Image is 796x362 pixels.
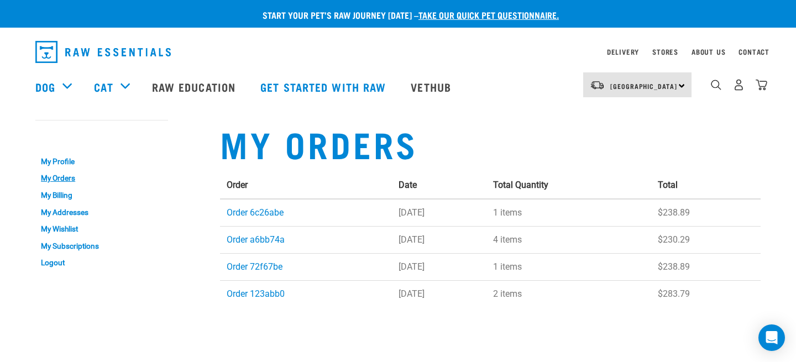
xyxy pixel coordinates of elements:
[35,170,168,187] a: My Orders
[35,221,168,238] a: My Wishlist
[35,78,55,95] a: Dog
[392,199,486,227] td: [DATE]
[27,36,769,67] nav: dropdown navigation
[220,172,392,199] th: Order
[392,172,486,199] th: Date
[486,226,652,253] td: 4 items
[652,50,678,54] a: Stores
[220,123,761,163] h1: My Orders
[607,50,639,54] a: Delivery
[756,79,767,91] img: home-icon@2x.png
[35,187,168,204] a: My Billing
[651,226,761,253] td: $230.29
[227,261,282,272] a: Order 72f67be
[35,41,171,63] img: Raw Essentials Logo
[651,199,761,227] td: $238.89
[35,254,168,271] a: Logout
[486,253,652,280] td: 1 items
[392,253,486,280] td: [DATE]
[227,288,285,299] a: Order 123abb0
[739,50,769,54] a: Contact
[651,280,761,307] td: $283.79
[651,172,761,199] th: Total
[35,153,168,170] a: My Profile
[227,234,285,245] a: Order a6bb74a
[141,65,249,109] a: Raw Education
[733,79,745,91] img: user.png
[590,80,605,90] img: van-moving.png
[486,172,652,199] th: Total Quantity
[35,131,89,136] a: My Account
[392,280,486,307] td: [DATE]
[400,65,465,109] a: Vethub
[610,84,677,88] span: [GEOGRAPHIC_DATA]
[486,199,652,227] td: 1 items
[249,65,400,109] a: Get started with Raw
[35,238,168,255] a: My Subscriptions
[35,204,168,221] a: My Addresses
[758,324,785,351] div: Open Intercom Messenger
[392,226,486,253] td: [DATE]
[692,50,725,54] a: About Us
[711,80,721,90] img: home-icon-1@2x.png
[418,12,559,17] a: take our quick pet questionnaire.
[94,78,113,95] a: Cat
[486,280,652,307] td: 2 items
[651,253,761,280] td: $238.89
[227,207,284,218] a: Order 6c26abe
